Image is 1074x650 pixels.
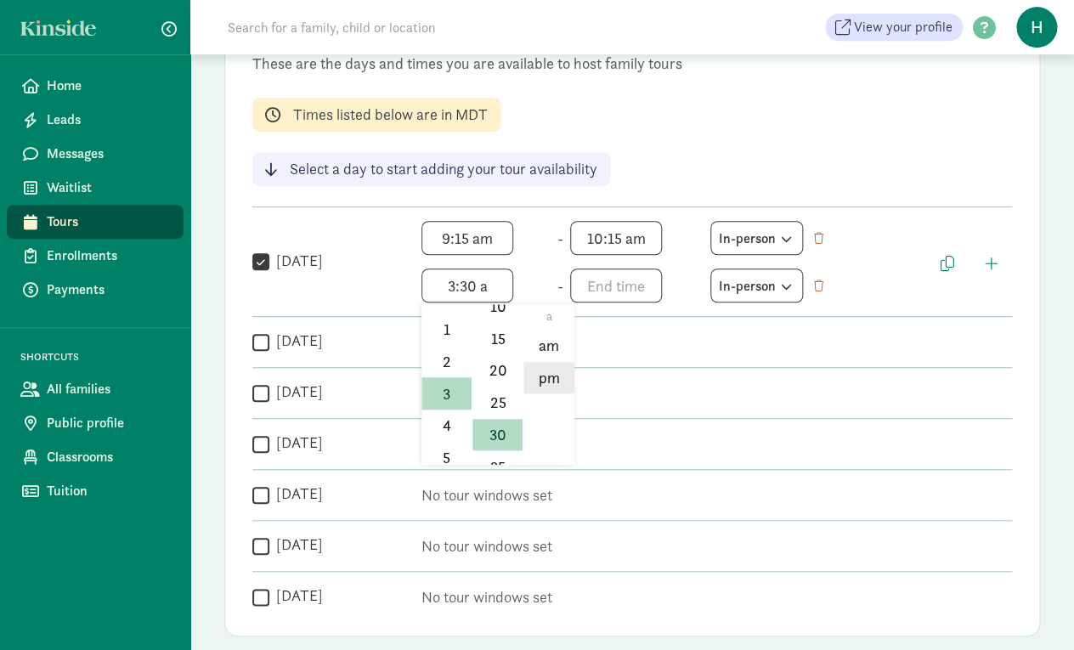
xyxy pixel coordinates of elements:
[7,440,184,474] a: Classrooms
[47,76,170,96] span: Home
[7,69,184,103] a: Home
[47,178,170,198] span: Waitlist
[472,419,523,451] li: 30
[47,212,170,232] span: Tours
[47,413,170,433] span: Public profile
[7,239,184,273] a: Enrollments
[472,290,523,322] li: 10
[47,481,170,501] span: Tuition
[7,103,184,137] a: Leads
[47,144,170,164] span: Messages
[47,447,170,467] span: Classrooms
[523,362,574,394] li: pm
[47,246,170,266] span: Enrollments
[421,442,472,474] li: 5
[854,17,952,37] span: View your profile
[472,450,523,483] li: 35
[7,406,184,440] a: Public profile
[7,205,184,239] a: Tours
[472,387,523,419] li: 25
[7,372,184,406] a: All families
[472,322,523,354] li: 15
[218,10,694,44] input: Search for a family, child or location
[7,474,184,508] a: Tuition
[7,137,184,171] a: Messages
[421,345,472,377] li: 2
[7,273,184,307] a: Payments
[7,171,184,205] a: Waitlist
[47,280,170,300] span: Payments
[989,568,1074,650] iframe: Chat Widget
[421,377,472,410] li: 3
[421,314,472,346] li: 1
[47,110,170,130] span: Leads
[472,354,523,387] li: 20
[825,14,963,41] a: View your profile
[1016,7,1057,48] span: H
[421,410,472,442] li: 4
[523,304,574,330] li: a
[47,379,170,399] span: All families
[523,330,574,362] li: am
